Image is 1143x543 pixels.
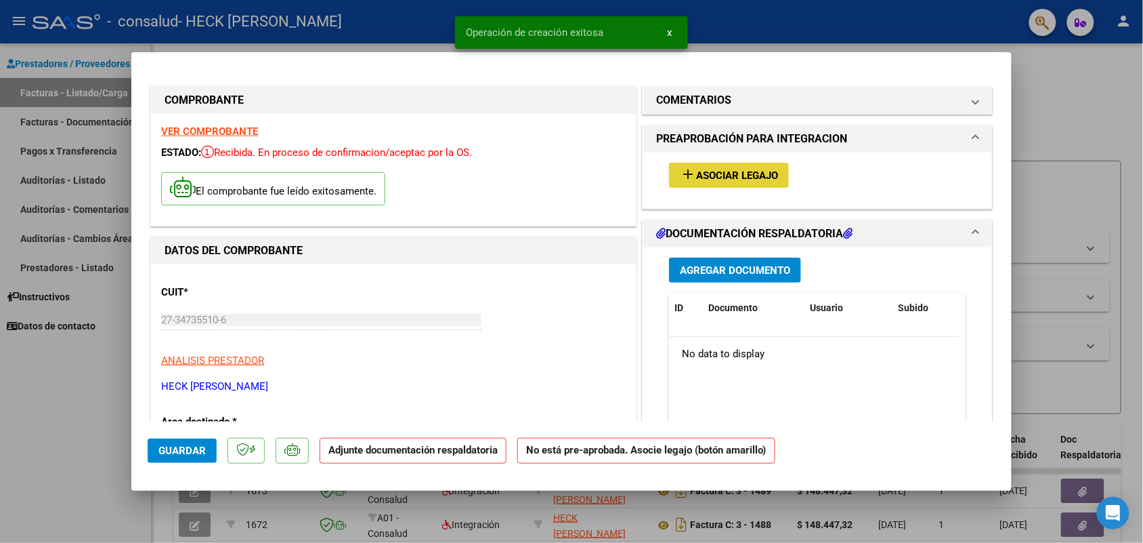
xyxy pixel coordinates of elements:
span: ESTADO: [161,146,201,159]
h1: PREAPROBACIÓN PARA INTEGRACION [656,131,847,147]
mat-expansion-panel-header: PREAPROBACIÓN PARA INTEGRACION [643,125,992,153]
datatable-header-cell: ID [669,294,703,323]
button: Agregar Documento [669,258,801,283]
strong: Adjunte documentación respaldatoria [328,444,498,456]
span: ANALISIS PRESTADOR [161,355,264,367]
h1: DOCUMENTACIÓN RESPALDATORIA [656,226,853,242]
strong: No está pre-aprobada. Asocie legajo (botón amarillo) [517,438,775,464]
mat-expansion-panel-header: DOCUMENTACIÓN RESPALDATORIA [643,220,992,247]
datatable-header-cell: Subido [892,294,960,323]
div: Open Intercom Messenger [1097,497,1129,529]
button: Asociar Legajo [669,163,789,188]
span: Recibida. En proceso de confirmacion/aceptac por la OS. [201,146,472,159]
span: Usuario [810,302,843,313]
span: Operación de creación exitosa [466,26,603,39]
strong: COMPROBANTE [165,94,244,106]
button: Guardar [148,439,217,463]
span: Subido [898,302,928,313]
span: Guardar [158,445,206,457]
p: CUIT [161,285,301,300]
span: Agregar Documento [680,264,790,277]
h1: COMENTARIOS [656,92,731,108]
p: HECK [PERSON_NAME] [161,379,626,395]
mat-expansion-panel-header: COMENTARIOS [643,87,992,114]
div: DOCUMENTACIÓN RESPALDATORIA [643,247,992,529]
div: No data to display [669,337,959,371]
span: Documento [708,302,758,313]
span: Asociar Legajo [696,169,778,182]
a: VER COMPROBANTE [161,125,258,138]
datatable-header-cell: Usuario [804,294,892,323]
p: Area destinado * [161,414,301,430]
div: PREAPROBACIÓN PARA INTEGRACION [643,153,992,209]
button: x [656,20,683,45]
datatable-header-cell: Documento [703,294,804,323]
span: ID [674,302,683,313]
strong: DATOS DEL COMPROBANTE [165,244,303,257]
mat-icon: add [680,166,696,182]
p: El comprobante fue leído exitosamente. [161,172,385,205]
span: x [667,26,672,39]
